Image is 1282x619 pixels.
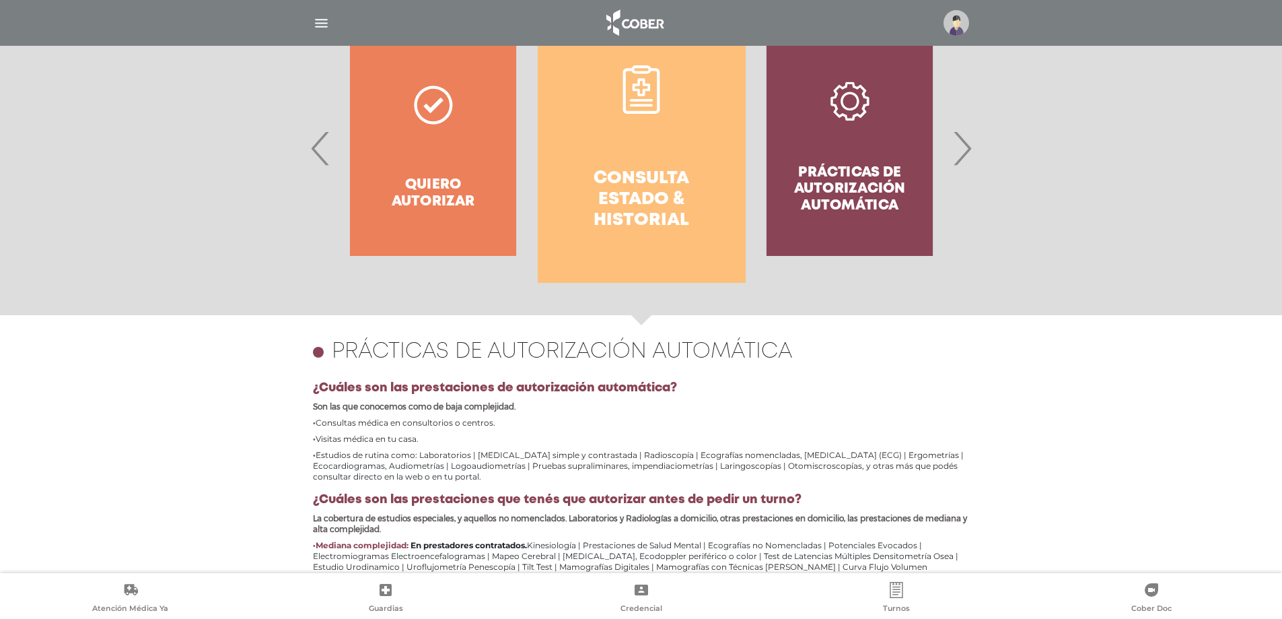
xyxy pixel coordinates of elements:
[313,381,970,396] h4: ¿Cuáles son las prestaciones de autorización automática?
[316,540,408,550] b: Mediana complejidad:
[313,450,970,482] li: Estudios de rutina como: Laboratorios | [MEDICAL_DATA] simple y contrastada | Radioscopía | Ecogr...
[513,582,769,616] a: Credencial
[883,604,910,616] span: Turnos
[313,513,967,534] b: La cobertura de estudios especiales, y aquellos no nomenclados. Laboratorios y Radiologías a domi...
[313,418,970,428] li: Consultas médica en consultorios o centros.
[620,604,662,616] span: Credencial
[538,13,746,283] a: Consulta estado & historial
[3,582,258,616] a: Atención Médica Ya
[258,582,513,616] a: Guardias
[332,339,793,365] h4: Prácticas de autorización automática
[308,112,334,185] span: Previous
[949,112,975,185] span: Next
[313,15,330,32] img: Cober_menu-lines-white.svg
[313,434,970,445] li: Visitas médica en tu casa.
[411,540,527,550] b: En prestadores contratados.
[313,493,970,508] h4: ¿Cuáles son las prestaciones que tenés que autorizar antes de pedir un turno?
[1131,604,1172,616] span: Cober Doc
[769,582,1024,616] a: Turnos
[562,168,721,232] h4: Consulta estado & historial
[1024,582,1279,616] a: Cober Doc
[92,604,168,616] span: Atención Médica Ya
[369,604,403,616] span: Guardias
[313,401,515,412] b: Son las que conocemos como de baja complejidad.
[313,540,970,583] li: Kinesiología | Prestaciones de Salud Mental | Ecografías no Nomencladas | Potenciales Evocados | ...
[943,10,969,36] img: profile-placeholder.svg
[599,7,670,39] img: logo_cober_home-white.png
